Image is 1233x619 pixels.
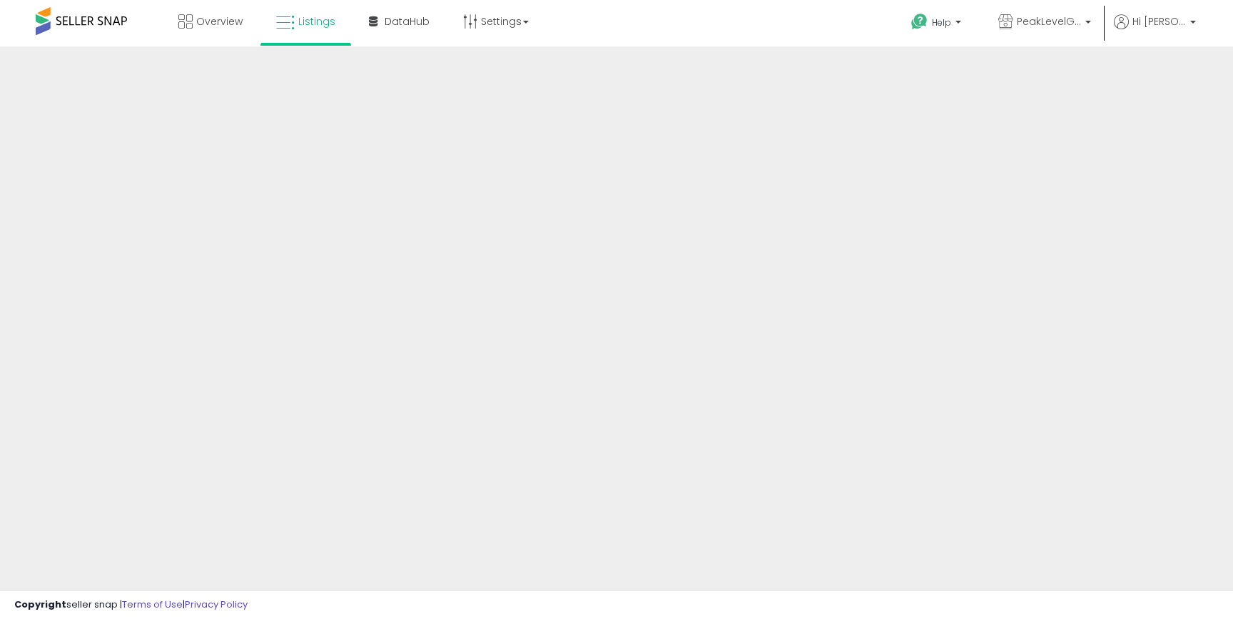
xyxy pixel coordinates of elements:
[298,14,335,29] span: Listings
[385,14,430,29] span: DataHub
[122,598,183,611] a: Terms of Use
[910,13,928,31] i: Get Help
[900,2,975,46] a: Help
[1017,14,1081,29] span: PeakLevelGoods
[14,598,248,612] div: seller snap | |
[196,14,243,29] span: Overview
[185,598,248,611] a: Privacy Policy
[1114,14,1196,46] a: Hi [PERSON_NAME]
[14,598,66,611] strong: Copyright
[1132,14,1186,29] span: Hi [PERSON_NAME]
[932,16,951,29] span: Help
